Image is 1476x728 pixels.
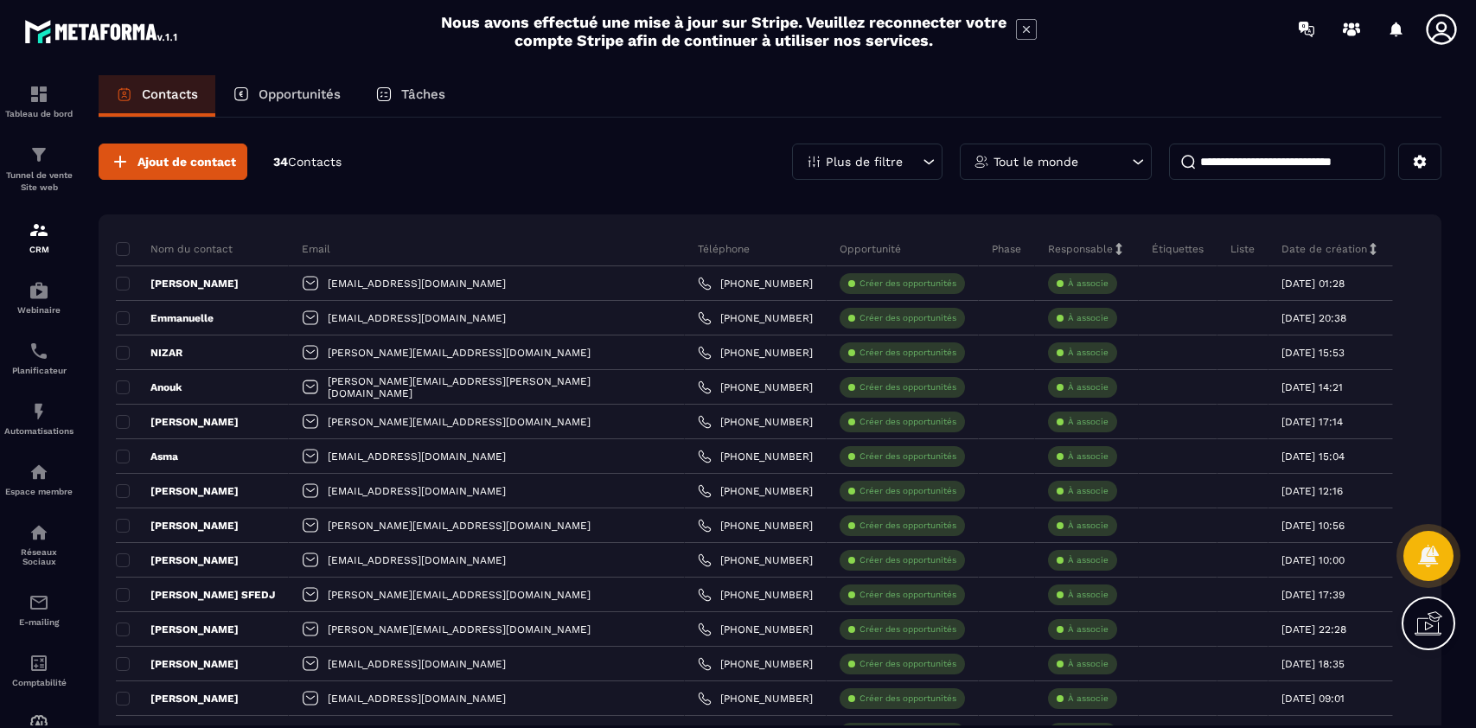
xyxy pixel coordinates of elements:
[1281,347,1345,359] p: [DATE] 15:53
[1230,242,1255,256] p: Liste
[29,653,49,674] img: accountant
[698,277,813,291] a: [PHONE_NUMBER]
[698,657,813,671] a: [PHONE_NUMBER]
[1281,623,1346,635] p: [DATE] 22:28
[1068,416,1109,428] p: À associe
[116,553,239,567] p: [PERSON_NAME]
[29,341,49,361] img: scheduler
[698,553,813,567] a: [PHONE_NUMBER]
[29,592,49,613] img: email
[1068,520,1109,532] p: À associe
[4,169,73,194] p: Tunnel de vente Site web
[4,245,73,254] p: CRM
[440,13,1007,49] h2: Nous avons effectué une mise à jour sur Stripe. Veuillez reconnecter votre compte Stripe afin de ...
[116,242,233,256] p: Nom du contact
[826,156,903,168] p: Plus de filtre
[859,416,956,428] p: Créer des opportunités
[698,519,813,533] a: [PHONE_NUMBER]
[1281,242,1367,256] p: Date de création
[1068,485,1109,497] p: À associe
[116,692,239,706] p: [PERSON_NAME]
[698,588,813,602] a: [PHONE_NUMBER]
[29,522,49,543] img: social-network
[1281,278,1345,290] p: [DATE] 01:28
[116,415,239,429] p: [PERSON_NAME]
[4,487,73,496] p: Espace membre
[1281,693,1345,705] p: [DATE] 09:01
[4,678,73,687] p: Comptabilité
[24,16,180,47] img: logo
[116,450,178,463] p: Asma
[116,277,239,291] p: [PERSON_NAME]
[401,86,445,102] p: Tâches
[698,450,813,463] a: [PHONE_NUMBER]
[116,484,239,498] p: [PERSON_NAME]
[302,242,330,256] p: Email
[4,109,73,118] p: Tableau de bord
[1281,485,1343,497] p: [DATE] 12:16
[4,509,73,579] a: social-networksocial-networkRéseaux Sociaux
[859,381,956,393] p: Créer des opportunités
[1068,623,1109,635] p: À associe
[992,242,1021,256] p: Phase
[840,242,901,256] p: Opportunité
[259,86,341,102] p: Opportunités
[859,658,956,670] p: Créer des opportunités
[859,520,956,532] p: Créer des opportunités
[698,311,813,325] a: [PHONE_NUMBER]
[288,155,342,169] span: Contacts
[698,380,813,394] a: [PHONE_NUMBER]
[1048,242,1113,256] p: Responsable
[116,346,182,360] p: NIZAR
[99,75,215,117] a: Contacts
[29,84,49,105] img: formation
[4,71,73,131] a: formationformationTableau de bord
[1281,416,1343,428] p: [DATE] 17:14
[1281,312,1346,324] p: [DATE] 20:38
[4,366,73,375] p: Planificateur
[859,278,956,290] p: Créer des opportunités
[859,623,956,635] p: Créer des opportunités
[4,328,73,388] a: schedulerschedulerPlanificateur
[116,311,214,325] p: Emmanuelle
[137,153,236,170] span: Ajout de contact
[698,242,750,256] p: Téléphone
[698,484,813,498] a: [PHONE_NUMBER]
[994,156,1078,168] p: Tout le monde
[1281,520,1345,532] p: [DATE] 10:56
[1281,589,1345,601] p: [DATE] 17:39
[1068,312,1109,324] p: À associe
[698,623,813,636] a: [PHONE_NUMBER]
[99,144,247,180] button: Ajout de contact
[698,692,813,706] a: [PHONE_NUMBER]
[859,693,956,705] p: Créer des opportunités
[4,579,73,640] a: emailemailE-mailing
[29,401,49,422] img: automations
[1068,450,1109,463] p: À associe
[1068,278,1109,290] p: À associe
[116,519,239,533] p: [PERSON_NAME]
[4,388,73,449] a: automationsautomationsAutomatisations
[4,131,73,207] a: formationformationTunnel de vente Site web
[859,450,956,463] p: Créer des opportunités
[1068,554,1109,566] p: À associe
[1281,554,1345,566] p: [DATE] 10:00
[29,220,49,240] img: formation
[1068,381,1109,393] p: À associe
[116,380,182,394] p: Anouk
[116,623,239,636] p: [PERSON_NAME]
[4,640,73,700] a: accountantaccountantComptabilité
[142,86,198,102] p: Contacts
[1068,347,1109,359] p: À associe
[4,267,73,328] a: automationsautomationsWebinaire
[1068,589,1109,601] p: À associe
[4,449,73,509] a: automationsautomationsEspace membre
[29,280,49,301] img: automations
[116,588,275,602] p: [PERSON_NAME] SFEDJ
[4,305,73,315] p: Webinaire
[859,312,956,324] p: Créer des opportunités
[1281,381,1343,393] p: [DATE] 14:21
[1152,242,1204,256] p: Étiquettes
[859,554,956,566] p: Créer des opportunités
[29,144,49,165] img: formation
